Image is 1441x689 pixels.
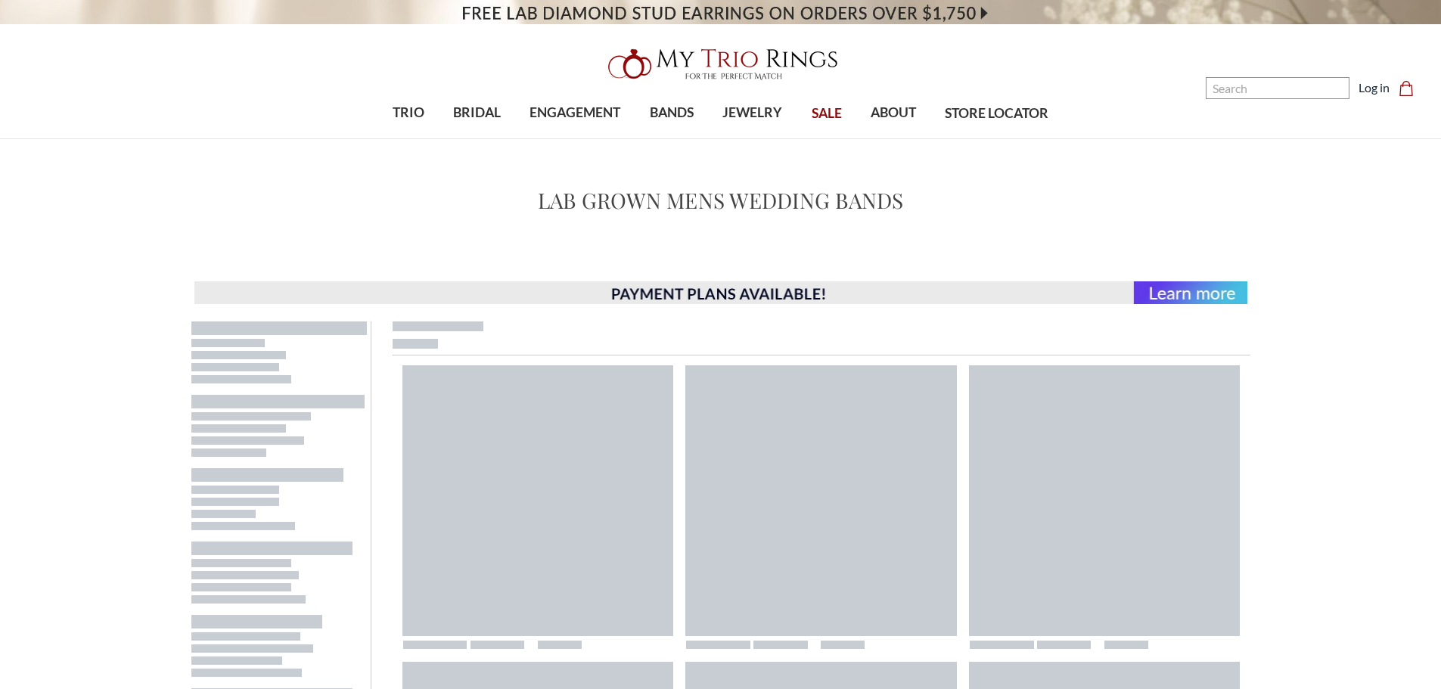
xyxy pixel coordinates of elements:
button: submenu toggle [886,138,901,139]
span: BANDS [650,103,694,123]
span: STORE LOCATOR [945,104,1048,123]
a: ABOUT [856,88,930,138]
a: Cart with 0 items [1399,79,1423,97]
a: Log in [1359,79,1390,97]
span: BRIDAL [453,103,501,123]
button: submenu toggle [567,138,582,139]
a: BANDS [635,88,708,138]
span: ENGAGEMENT [530,103,620,123]
img: My Trio Rings [600,40,842,88]
a: ENGAGEMENT [515,88,635,138]
a: TRIO [378,88,439,138]
a: My Trio Rings [418,40,1023,88]
button: submenu toggle [664,138,679,139]
input: Search [1206,77,1349,99]
a: JEWELRY [708,88,797,138]
a: SALE [797,89,856,138]
span: SALE [812,104,842,123]
h1: Lab Grown Mens Wedding Bands [538,185,904,216]
span: ABOUT [871,103,916,123]
svg: cart.cart_preview [1399,81,1414,96]
a: BRIDAL [439,88,515,138]
a: STORE LOCATOR [930,89,1063,138]
span: TRIO [393,103,424,123]
button: submenu toggle [470,138,485,139]
span: JEWELRY [722,103,782,123]
button: submenu toggle [401,138,416,139]
button: submenu toggle [745,138,760,139]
